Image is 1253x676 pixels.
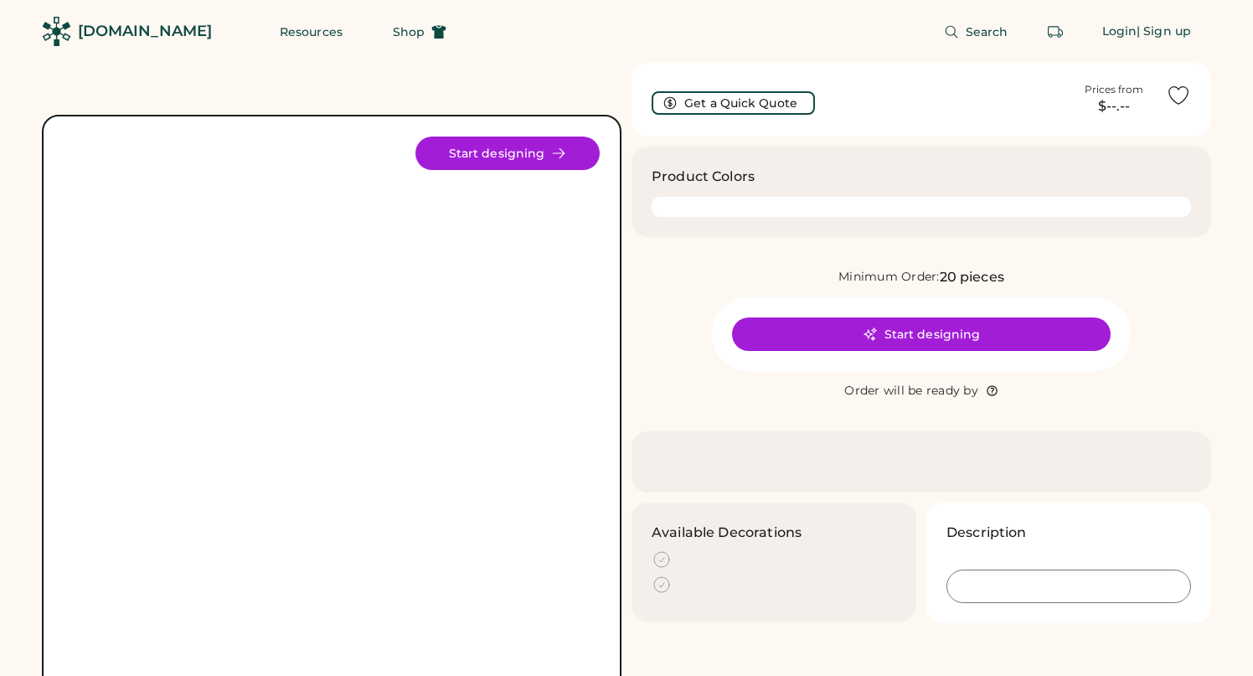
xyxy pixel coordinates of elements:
h3: Available Decorations [652,523,802,543]
button: Shop [373,15,467,49]
h3: Product Colors [652,167,755,187]
div: Minimum Order: [838,269,940,286]
button: Resources [260,15,363,49]
div: Order will be ready by [844,383,978,400]
button: Retrieve an order [1039,15,1072,49]
span: Search [966,26,1008,38]
button: Search [924,15,1029,49]
button: Get a Quick Quote [652,91,815,115]
h3: Description [946,523,1027,543]
button: Start designing [415,137,600,170]
div: Prices from [1085,83,1143,96]
div: | Sign up [1137,23,1191,40]
img: Rendered Logo - Screens [42,17,71,46]
div: [DOMAIN_NAME] [78,21,212,42]
span: Shop [393,26,425,38]
div: 20 pieces [940,267,1004,287]
button: Start designing [732,317,1111,351]
div: Login [1102,23,1137,40]
img: yH5BAEAAAAALAAAAAABAAEAAAIBRAA7 [64,137,600,673]
div: $--.-- [1072,96,1156,116]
